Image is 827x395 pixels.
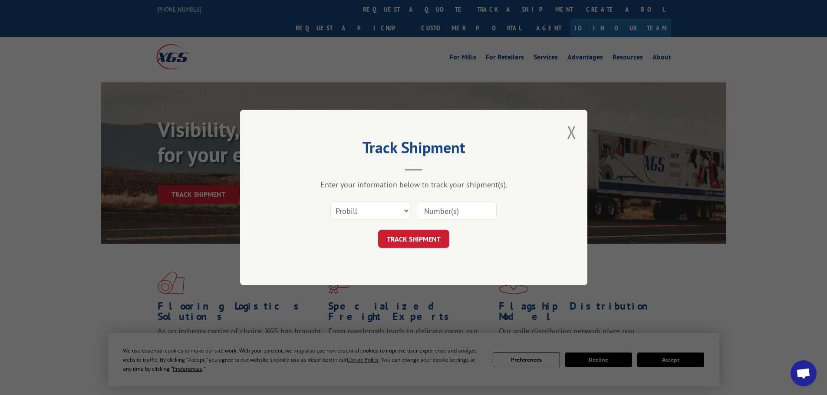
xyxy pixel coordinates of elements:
h2: Track Shipment [283,141,544,158]
div: Enter your information below to track your shipment(s). [283,180,544,189]
div: Open chat [791,360,817,386]
button: Close modal [567,121,577,144]
input: Number(s) [417,202,497,220]
button: TRACK SHIPMENT [378,230,449,248]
